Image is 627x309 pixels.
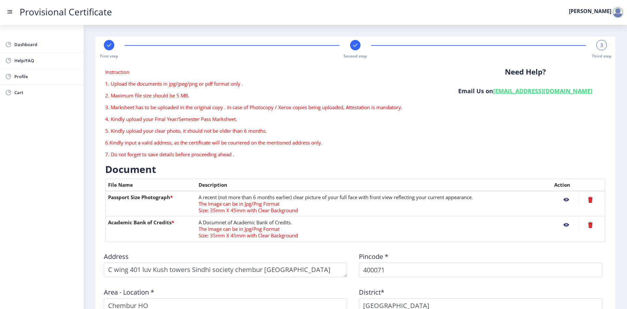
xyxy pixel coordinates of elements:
[105,92,435,99] p: 2. Maximum file size should be 5 MB.
[105,179,196,191] th: File Name
[344,53,367,59] span: Second step
[14,57,78,64] span: Help/FAQ
[105,191,196,216] th: Passport Size Photograph
[105,80,435,87] p: 1. Upload the documents in jpg/jpeg/png or pdf format only .
[105,151,435,158] p: 7. Do not forget to save details before proceeding ahead .
[14,89,78,96] span: Cart
[199,232,298,239] span: Size: 35mm X 45mm with Clear Background
[552,179,605,191] th: Action
[578,194,603,206] nb-action: Delete File
[104,253,129,260] label: Address
[196,191,551,216] td: A recent (not more than 6 months earlier) clear picture of your full face with front view reflect...
[105,128,435,134] p: 5. Kindly upload your clear photo, it should not be older than 6 months.
[105,139,435,146] p: 6.Kindly input a valid address, as the certificate will be couriered on the mentioned address only.
[13,9,119,15] a: Provisional Certificate
[592,53,612,59] span: Third step
[359,289,384,296] label: District*
[578,219,603,231] nb-action: Delete File
[105,216,196,242] th: Academic Bank of Credits
[359,263,602,277] input: Pincode
[14,73,78,80] span: Profile
[199,207,298,214] span: Size: 35mm X 45mm with Clear Background
[445,87,605,95] h6: Email Us on
[105,69,129,75] span: Instruction
[14,41,78,48] span: Dashboard
[359,253,388,260] label: Pincode *
[600,42,603,48] span: 3
[554,194,578,206] nb-action: View File
[199,226,280,232] span: The Image can be in Jpg/Png Format
[100,53,118,59] span: First step
[196,179,551,191] th: Description
[569,9,611,14] label: [PERSON_NAME]
[554,219,578,231] nb-action: View File
[505,67,546,77] b: Need Help?
[105,163,605,176] h3: Document
[105,104,435,111] p: 3. Marksheet has to be uploaded in the original copy . In case of Photocopy / Xerox copies being ...
[105,116,435,122] p: 4. Kindly upload your Final Year/Semester Pass Marksheet.
[199,200,280,207] span: The Image can be in Jpg/Png Format
[104,289,154,296] label: Area - Location *
[196,216,551,242] td: A Documnet of Academic Bank of Credits.
[493,87,592,95] a: [EMAIL_ADDRESS][DOMAIN_NAME]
